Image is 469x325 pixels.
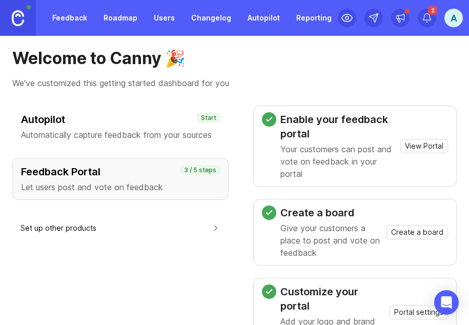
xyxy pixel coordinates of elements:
[12,77,457,89] p: We've customized this getting started dashboard for you
[280,143,396,180] p: Your customers can post and vote on feedback in your portal
[434,290,459,315] div: Open Intercom Messenger
[391,227,443,237] span: Create a board
[280,112,396,141] h3: Enable your feedback portal
[21,181,220,193] p: Let users post and vote on feedback
[390,305,448,319] button: Portal settings
[280,222,382,259] p: Give your customers a place to post and vote on feedback
[97,9,144,27] a: Roadmap
[148,9,181,27] a: Users
[184,166,216,174] p: 3 / 5 steps
[21,165,220,179] h3: Feedback Portal
[46,9,93,27] a: Feedback
[21,129,220,141] p: Automatically capture feedback from your sources
[12,10,24,26] img: Canny Home
[428,6,437,15] span: 2
[280,206,382,220] h3: Create a board
[185,9,237,27] a: Changelog
[386,225,448,239] button: Create a board
[241,9,286,27] a: Autopilot
[444,9,463,27] button: A
[405,141,443,151] span: View Portal
[21,112,220,127] h3: Autopilot
[280,285,385,313] h3: Customize your portal
[12,106,229,148] button: AutopilotAutomatically capture feedback from your sourcesStart
[201,114,216,122] p: Start
[21,216,220,239] button: Set up other products
[394,307,443,317] span: Portal settings
[290,9,338,27] a: Reporting
[400,139,448,153] button: View Portal
[12,48,457,69] h1: Welcome to Canny 🎉
[12,158,229,200] button: Feedback PortalLet users post and vote on feedback3 / 5 steps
